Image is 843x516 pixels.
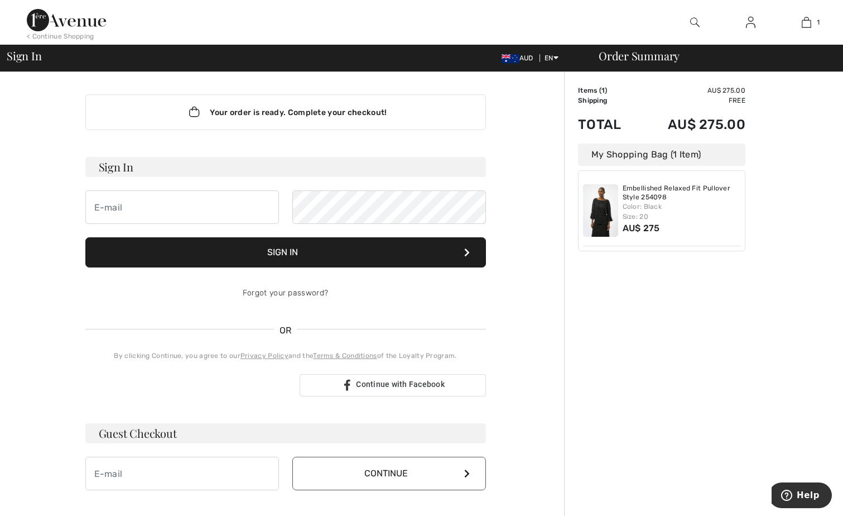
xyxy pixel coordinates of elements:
span: AUD [502,54,538,62]
div: < Continue Shopping [27,31,94,41]
img: search the website [690,16,700,29]
img: 1ère Avenue [27,9,106,31]
td: Shipping [578,95,638,106]
div: By clicking Continue, you agree to our and the of the Loyalty Program. [85,351,486,361]
span: OR [274,324,297,337]
span: 1 [817,17,820,27]
img: My Info [746,16,755,29]
div: Your order is ready. Complete your checkout! [85,94,486,130]
a: Continue with Facebook [300,374,486,396]
a: 1 [779,16,834,29]
a: Forgot your password? [243,288,328,298]
img: Australian Dollar [502,54,519,63]
img: My Bag [802,16,811,29]
div: Color: Black Size: 20 [623,202,741,222]
td: AU$ 275.00 [638,85,745,95]
span: EN [545,54,558,62]
h3: Guest Checkout [85,423,486,443]
div: Order Summary [585,50,836,61]
h3: Sign In [85,157,486,177]
a: Privacy Policy [240,352,288,360]
button: Continue [292,457,486,490]
input: E-mail [85,190,279,224]
td: Total [578,106,638,144]
a: Embellished Relaxed Fit Pullover Style 254098 [623,184,741,202]
span: 1 [601,87,605,94]
td: Items ( ) [578,85,638,95]
iframe: Sign in with Google Button [80,373,296,398]
div: My Shopping Bag (1 Item) [578,144,745,166]
input: E-mail [85,457,279,490]
span: AU$ 275 [623,223,660,233]
a: Terms & Conditions [313,352,377,360]
span: Sign In [7,50,41,61]
td: Free [638,95,745,106]
img: Embellished Relaxed Fit Pullover Style 254098 [583,184,618,237]
td: AU$ 275.00 [638,106,745,144]
span: Continue with Facebook [356,380,445,389]
a: Sign In [737,16,764,30]
iframe: Opens a widget where you can find more information [772,482,832,510]
button: Sign In [85,237,486,267]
